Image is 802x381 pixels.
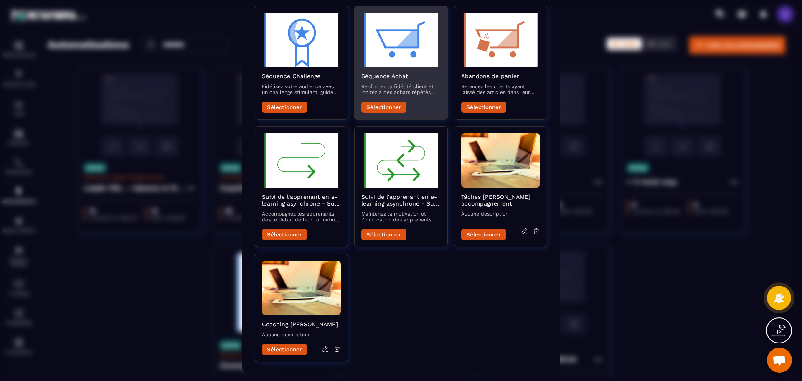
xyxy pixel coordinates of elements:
[361,193,440,207] h2: Suivi de l'apprenant en e-learning asynchrone - Suivi en cours de formation
[262,102,307,113] button: Sélectionner
[461,133,540,188] img: automation-objective-icon
[262,193,341,207] h2: Suivi de l'apprenant en e-learning asynchrone - Suivi du démarrage
[262,73,341,79] h2: Séquence Challenge
[262,133,341,188] img: automation-objective-icon
[361,211,440,223] p: Maintenez la motivation et l'implication des apprenants avec des e-mails réguliers pendant leur p...
[461,73,540,79] h2: Abandons de panier
[461,211,540,217] p: Aucune description
[461,13,540,67] img: automation-objective-icon
[361,84,440,95] p: Renforcez la fidélité client et incitez à des achats répétés avec des e-mails post-achat qui valo...
[262,344,307,355] button: Sélectionner
[262,211,341,223] p: Accompagnez les apprenants dès le début de leur formation en e-learning asynchrone pour assurer u...
[361,13,440,67] img: automation-objective-icon
[461,229,506,240] button: Sélectionner
[361,229,406,240] button: Sélectionner
[361,133,440,188] img: automation-objective-icon
[262,332,341,338] p: Aucune description
[262,84,341,95] p: Fidélisez votre audience avec un challenge stimulant, guidé par des e-mails encourageants et éduc...
[461,102,506,113] button: Sélectionner
[262,229,307,240] button: Sélectionner
[262,321,341,328] h2: Coaching [PERSON_NAME]
[262,261,341,315] img: automation-objective-icon
[361,73,440,79] h2: Séquence Achat
[361,102,406,113] button: Sélectionner
[461,193,540,207] h2: Tâches [PERSON_NAME] accompagnement
[461,84,540,95] p: Relancez les clients ayant laissé des articles dans leur panier avec une séquence d'emails rappel...
[262,13,341,67] img: automation-objective-icon
[767,348,792,373] a: Ouvrir le chat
